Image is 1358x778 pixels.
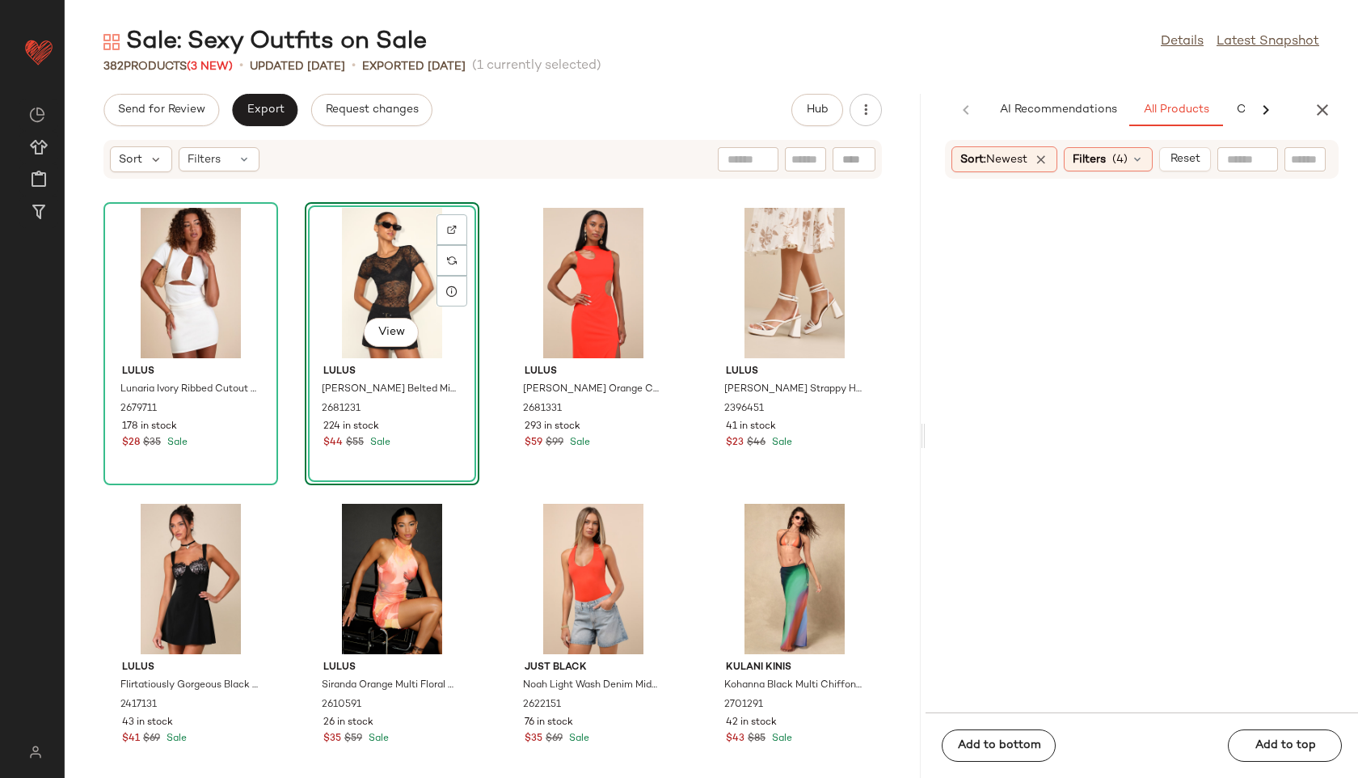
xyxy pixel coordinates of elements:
[322,383,459,397] span: [PERSON_NAME] Belted Micro Skort
[122,661,259,675] span: Lulus
[1169,153,1200,166] span: Reset
[323,716,373,730] span: 26 in stock
[143,732,160,746] span: $69
[1159,147,1211,171] button: Reset
[726,420,776,434] span: 41 in stock
[525,420,580,434] span: 293 in stock
[323,732,341,746] span: $35
[1143,104,1209,116] span: All Products
[322,402,361,416] span: 2681231
[325,104,419,116] span: Request changes
[523,698,561,712] span: 2622151
[311,94,432,126] button: Request changes
[1228,729,1342,762] button: Add to top
[1217,32,1319,52] a: Latest Snapshot
[365,734,389,744] span: Sale
[103,94,219,126] button: Send for Review
[523,402,562,416] span: 2681331
[525,661,662,675] span: Just Black
[512,504,675,654] img: 12722381_2622151.jpg
[747,436,765,450] span: $46
[122,732,140,746] span: $41
[122,716,173,730] span: 43 in stock
[188,151,221,168] span: Filters
[512,208,675,358] img: 2681331_01_hero.jpg
[713,504,876,654] img: 2701291_01_hero_2025-06-16.jpg
[239,57,243,76] span: •
[344,732,362,746] span: $59
[525,732,542,746] span: $35
[362,58,466,75] p: Exported [DATE]
[310,504,474,654] img: 12659281_2610591.jpg
[986,154,1027,166] span: Newest
[447,225,457,235] img: svg%3e
[323,661,461,675] span: Lulus
[1161,32,1204,52] a: Details
[806,104,829,116] span: Hub
[769,734,792,744] span: Sale
[122,436,140,450] span: $28
[960,151,1027,168] span: Sort:
[120,383,258,397] span: Lunaria Ivory Ribbed Cutout Short Sleeve Crop Top
[119,151,142,168] span: Sort
[942,729,1056,762] button: Add to bottom
[447,256,457,265] img: svg%3e
[726,732,744,746] span: $43
[120,679,258,693] span: Flirtatiously Gorgeous Black Satin Lace Bustier Mini Dress
[29,107,45,123] img: svg%3e
[103,58,233,75] div: Products
[164,438,188,448] span: Sale
[322,698,361,712] span: 2610591
[19,746,51,759] img: svg%3e
[523,679,660,693] span: Noah Light Wash Denim Mid-Rise Shorts
[23,36,55,68] img: heart_red.DM2ytmEG.svg
[310,208,474,358] img: 2681231_02_front_2025-07-02.jpg
[546,732,563,746] span: $69
[726,436,744,450] span: $23
[546,436,563,450] span: $99
[352,57,356,76] span: •
[364,318,419,347] button: View
[122,420,177,434] span: 178 in stock
[250,58,345,75] p: updated [DATE]
[523,383,660,397] span: [PERSON_NAME] Orange Cutout Column Maxi Dress
[726,716,777,730] span: 42 in stock
[724,402,764,416] span: 2396451
[724,383,862,397] span: [PERSON_NAME] Strappy High Heel Ankle Wrap Sandals
[120,698,157,712] span: 2417131
[999,104,1117,116] span: AI Recommendations
[769,438,792,448] span: Sale
[103,61,124,73] span: 382
[525,436,542,450] span: $59
[122,365,259,379] span: Lulus
[726,365,863,379] span: Lulus
[246,104,284,116] span: Export
[1235,104,1291,116] span: Clipboard
[525,716,573,730] span: 76 in stock
[322,679,459,693] span: Siranda Orange Multi Floral Mesh Backless Mini Dress
[525,365,662,379] span: Lulus
[956,739,1040,752] span: Add to bottom
[109,208,272,358] img: 2679711_02_front_2025-06-18.jpg
[566,734,589,744] span: Sale
[163,734,187,744] span: Sale
[120,402,157,416] span: 2679711
[726,661,863,675] span: Kulani Kinis
[1254,739,1315,752] span: Add to top
[724,679,862,693] span: Kohanna Black Multi Chiffon Tie-Side Maxi Skirt Swim Cover-Up
[472,57,601,76] span: (1 currently selected)
[377,326,405,339] span: View
[713,208,876,358] img: 11963341_2396451.jpg
[103,34,120,50] img: svg%3e
[1112,151,1128,168] span: (4)
[187,61,233,73] span: (3 New)
[748,732,765,746] span: $85
[724,698,763,712] span: 2701291
[103,26,427,58] div: Sale: Sexy Outfits on Sale
[117,104,205,116] span: Send for Review
[791,94,843,126] button: Hub
[1073,151,1106,168] span: Filters
[109,504,272,654] img: 11744061_2417131.jpg
[232,94,297,126] button: Export
[567,438,590,448] span: Sale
